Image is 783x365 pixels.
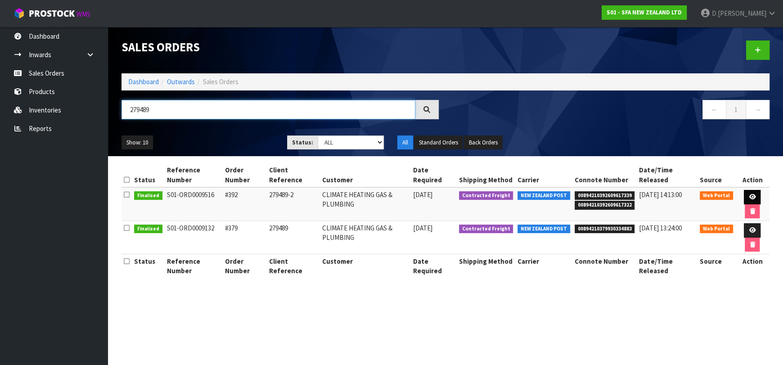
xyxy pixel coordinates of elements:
strong: Status: [292,139,313,146]
td: S01-ORD0009132 [165,221,223,254]
span: 00894210392609617322 [575,201,635,210]
span: D [712,9,716,18]
span: NEW ZEALAND POST [517,191,570,200]
th: Client Reference [267,163,320,187]
th: Client Reference [267,254,320,278]
td: #379 [222,221,266,254]
span: [DATE] 13:24:00 [639,224,681,232]
span: Web Portal [700,191,733,200]
th: Reference Number [165,163,223,187]
th: Carrier [515,163,572,187]
a: Outwards [167,77,195,86]
a: ← [702,100,726,119]
input: Search sales orders [121,100,415,119]
td: 279489-2 [267,187,320,221]
th: Status [132,254,165,278]
img: cube-alt.png [13,8,25,19]
span: Contracted Freight [459,225,513,234]
th: Date Required [411,254,457,278]
span: Contracted Freight [459,191,513,200]
small: WMS [76,10,90,18]
th: Connote Number [572,254,637,278]
span: 00894210379930334883 [575,225,635,234]
a: 1 [726,100,746,119]
th: Date Required [411,163,457,187]
th: Customer [320,254,411,278]
th: Source [697,254,735,278]
th: Carrier [515,254,572,278]
span: Web Portal [700,225,733,234]
th: Order Number [222,163,266,187]
button: Show: 10 [121,135,153,150]
td: CLIMATE HEATING GAS & PLUMBING [320,187,411,221]
th: Connote Number [572,163,637,187]
span: [PERSON_NAME] [718,9,766,18]
td: #392 [222,187,266,221]
th: Shipping Method [457,254,516,278]
a: → [746,100,769,119]
th: Action [735,163,769,187]
span: [DATE] [413,190,432,199]
span: 00894210392609617339 [575,191,635,200]
th: Order Number [222,254,266,278]
span: NEW ZEALAND POST [517,225,570,234]
td: S01-ORD0009516 [165,187,223,221]
a: Dashboard [128,77,159,86]
td: CLIMATE HEATING GAS & PLUMBING [320,221,411,254]
th: Action [735,254,769,278]
button: All [397,135,413,150]
button: Standard Orders [414,135,463,150]
button: Back Orders [464,135,503,150]
span: Finalised [134,225,162,234]
th: Date/Time Released [637,254,697,278]
h1: Sales Orders [121,41,439,54]
span: [DATE] [413,224,432,232]
span: ProStock [29,8,75,19]
span: [DATE] 14:13:00 [639,190,681,199]
span: Finalised [134,191,162,200]
span: Sales Orders [203,77,238,86]
nav: Page navigation [452,100,769,122]
th: Source [697,163,735,187]
th: Date/Time Released [637,163,697,187]
th: Customer [320,163,411,187]
td: 279489 [267,221,320,254]
th: Reference Number [165,254,223,278]
th: Shipping Method [457,163,516,187]
strong: S01 - SFA NEW ZEALAND LTD [607,9,682,16]
th: Status [132,163,165,187]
